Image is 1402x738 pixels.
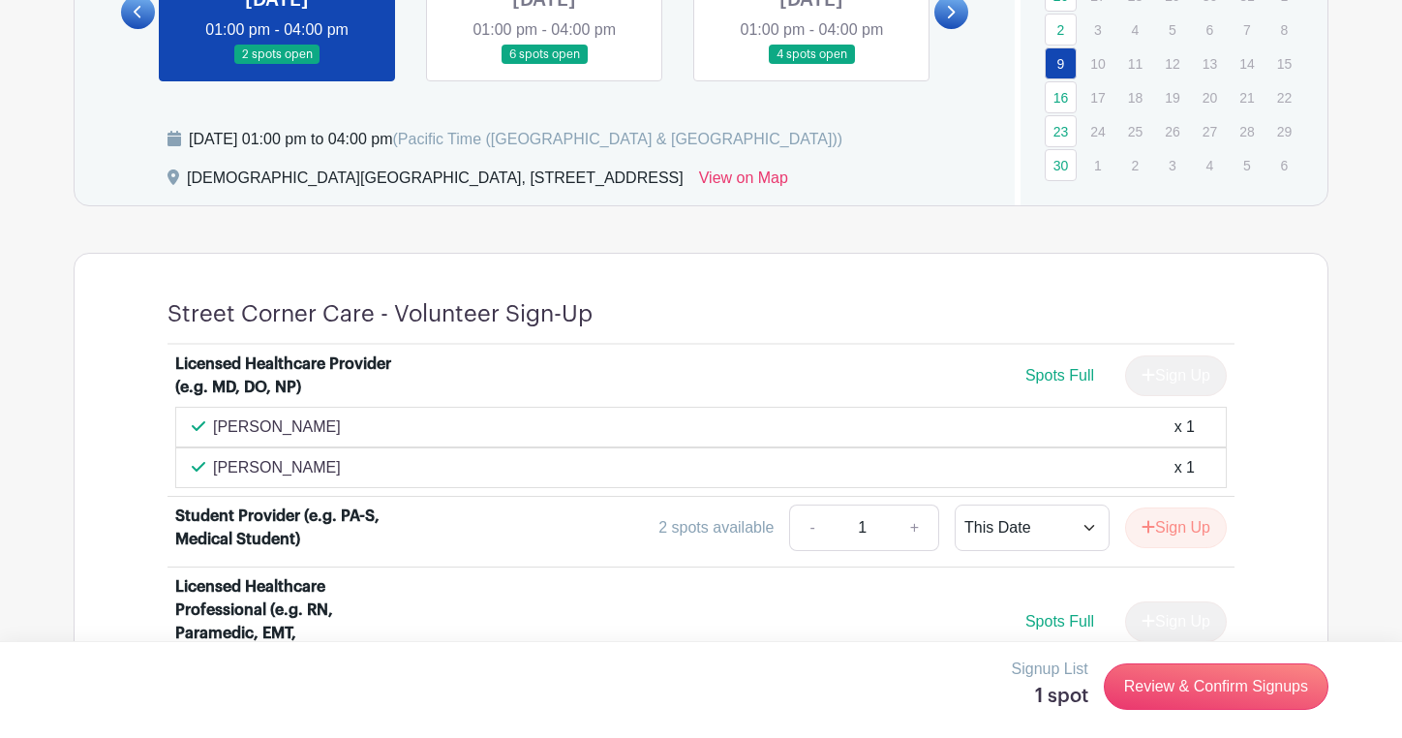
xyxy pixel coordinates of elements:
p: 19 [1156,82,1188,112]
button: Sign Up [1125,507,1227,548]
p: 13 [1194,48,1226,78]
span: Spots Full [1025,367,1094,384]
p: Signup List [1012,658,1088,681]
a: 16 [1045,81,1077,113]
h4: Street Corner Care - Volunteer Sign-Up [168,300,593,328]
p: 4 [1119,15,1151,45]
p: 27 [1194,116,1226,146]
div: [DEMOGRAPHIC_DATA][GEOGRAPHIC_DATA], [STREET_ADDRESS] [187,167,684,198]
p: 1 [1082,150,1113,180]
p: 21 [1231,82,1263,112]
p: 2 [1119,150,1151,180]
p: 28 [1231,116,1263,146]
p: 4 [1194,150,1226,180]
p: 18 [1119,82,1151,112]
a: 30 [1045,149,1077,181]
a: 2 [1045,14,1077,46]
div: x 1 [1174,456,1195,479]
p: 8 [1268,15,1300,45]
p: 3 [1156,150,1188,180]
div: 2 spots available [658,516,774,539]
p: 6 [1194,15,1226,45]
p: 25 [1119,116,1151,146]
span: Spots Full [1025,613,1094,630]
p: 12 [1156,48,1188,78]
div: x 1 [1174,415,1195,439]
a: View on Map [699,167,788,198]
p: 15 [1268,48,1300,78]
p: 24 [1082,116,1113,146]
div: Licensed Healthcare Provider (e.g. MD, DO, NP) [175,353,415,399]
a: Review & Confirm Signups [1104,663,1328,710]
p: 26 [1156,116,1188,146]
a: + [891,505,939,551]
p: [PERSON_NAME] [213,456,341,479]
p: 6 [1268,150,1300,180]
a: - [789,505,834,551]
p: 5 [1156,15,1188,45]
p: 14 [1231,48,1263,78]
div: Licensed Healthcare Professional (e.g. RN, Paramedic, EMT, [GEOGRAPHIC_DATA]) [175,575,415,668]
div: [DATE] 01:00 pm to 04:00 pm [189,128,842,151]
span: (Pacific Time ([GEOGRAPHIC_DATA] & [GEOGRAPHIC_DATA])) [392,131,842,147]
p: 3 [1082,15,1113,45]
p: 7 [1231,15,1263,45]
p: 5 [1231,150,1263,180]
p: 29 [1268,116,1300,146]
p: 22 [1268,82,1300,112]
p: 10 [1082,48,1113,78]
a: 9 [1045,47,1077,79]
div: Student Provider (e.g. PA-S, Medical Student) [175,505,415,551]
p: 20 [1194,82,1226,112]
h5: 1 spot [1012,685,1088,708]
p: 17 [1082,82,1113,112]
p: [PERSON_NAME] [213,415,341,439]
a: 23 [1045,115,1077,147]
p: 11 [1119,48,1151,78]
